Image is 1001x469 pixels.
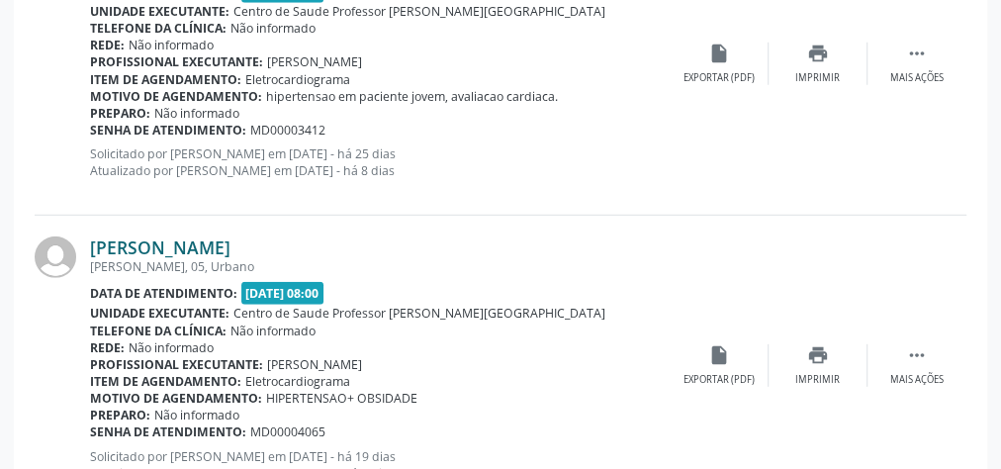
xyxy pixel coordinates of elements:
b: Item de agendamento: [90,71,241,88]
b: Unidade executante: [90,3,229,20]
span: Não informado [154,105,239,122]
b: Profissional executante: [90,356,263,373]
b: Motivo de agendamento: [90,88,262,105]
b: Unidade executante: [90,305,229,322]
i: print [807,344,829,366]
b: Telefone da clínica: [90,20,227,37]
span: Eletrocardiograma [245,71,350,88]
div: Imprimir [795,71,840,85]
b: Rede: [90,37,125,53]
div: Exportar (PDF) [683,373,755,387]
b: Item de agendamento: [90,373,241,390]
span: hipertensao em paciente jovem, avaliacao cardiaca. [266,88,558,105]
b: Rede: [90,339,125,356]
p: Solicitado por [PERSON_NAME] em [DATE] - há 25 dias Atualizado por [PERSON_NAME] em [DATE] - há 8... [90,145,670,179]
span: MD00004065 [250,423,325,440]
i:  [906,43,928,64]
div: Exportar (PDF) [683,71,755,85]
b: Motivo de agendamento: [90,390,262,407]
i: insert_drive_file [708,43,730,64]
div: [PERSON_NAME], 05, Urbano [90,258,670,275]
i: print [807,43,829,64]
b: Telefone da clínica: [90,323,227,339]
img: img [35,236,76,278]
span: Centro de Saude Professor [PERSON_NAME][GEOGRAPHIC_DATA] [233,3,605,20]
span: HIPERTENSAO+ OBSIDADE [266,390,417,407]
span: [PERSON_NAME] [267,356,362,373]
span: MD00003412 [250,122,325,139]
span: Eletrocardiograma [245,373,350,390]
span: Centro de Saude Professor [PERSON_NAME][GEOGRAPHIC_DATA] [233,305,605,322]
div: Mais ações [890,373,944,387]
a: [PERSON_NAME] [90,236,230,258]
b: Preparo: [90,105,150,122]
i:  [906,344,928,366]
b: Senha de atendimento: [90,423,246,440]
b: Preparo: [90,407,150,423]
span: Não informado [129,339,214,356]
span: [PERSON_NAME] [267,53,362,70]
b: Senha de atendimento: [90,122,246,139]
b: Profissional executante: [90,53,263,70]
span: Não informado [129,37,214,53]
div: Imprimir [795,373,840,387]
span: Não informado [154,407,239,423]
b: Data de atendimento: [90,285,237,302]
span: [DATE] 08:00 [241,282,324,305]
i: insert_drive_file [708,344,730,366]
div: Mais ações [890,71,944,85]
span: Não informado [230,323,316,339]
span: Não informado [230,20,316,37]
